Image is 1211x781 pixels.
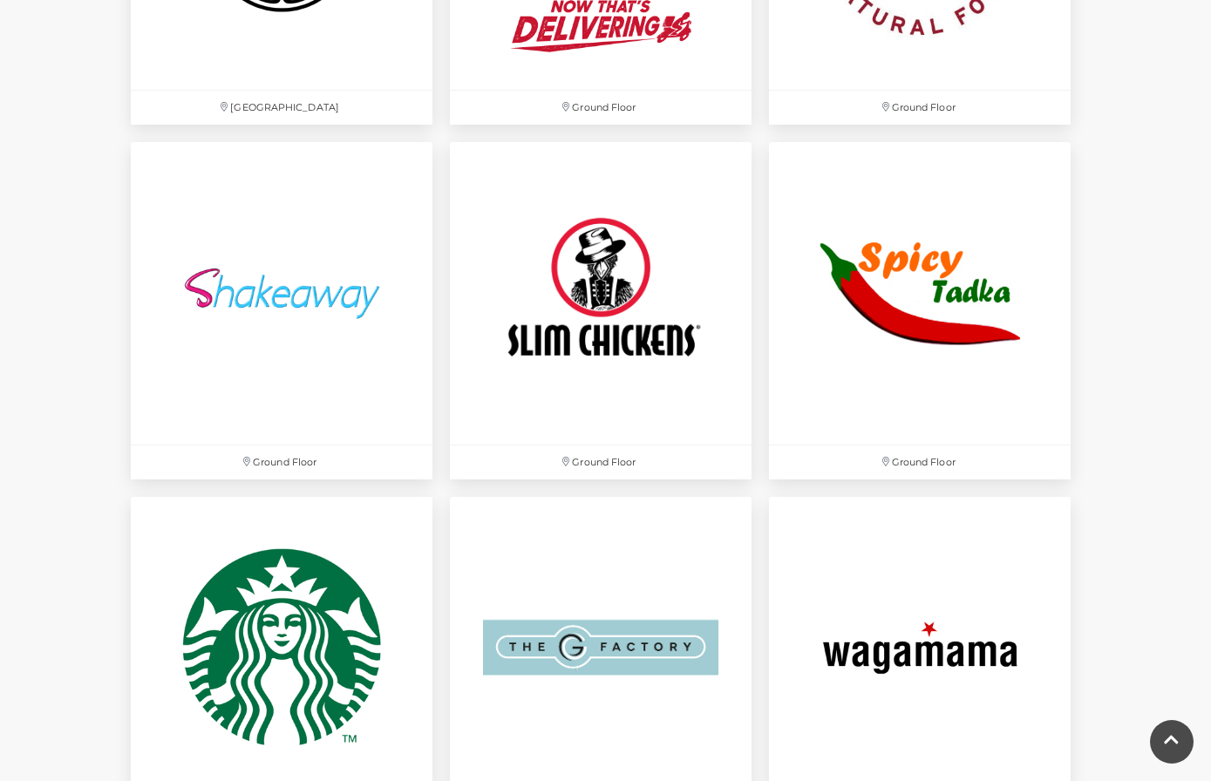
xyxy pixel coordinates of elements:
p: Ground Floor [131,445,432,479]
a: Ground Floor [441,133,760,487]
a: Ground Floor [122,133,441,487]
p: Ground Floor [450,445,752,479]
p: Ground Floor [769,445,1071,479]
p: Ground Floor [769,91,1071,125]
a: Ground Floor [760,133,1079,487]
p: [GEOGRAPHIC_DATA] [131,91,432,125]
p: Ground Floor [450,91,752,125]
